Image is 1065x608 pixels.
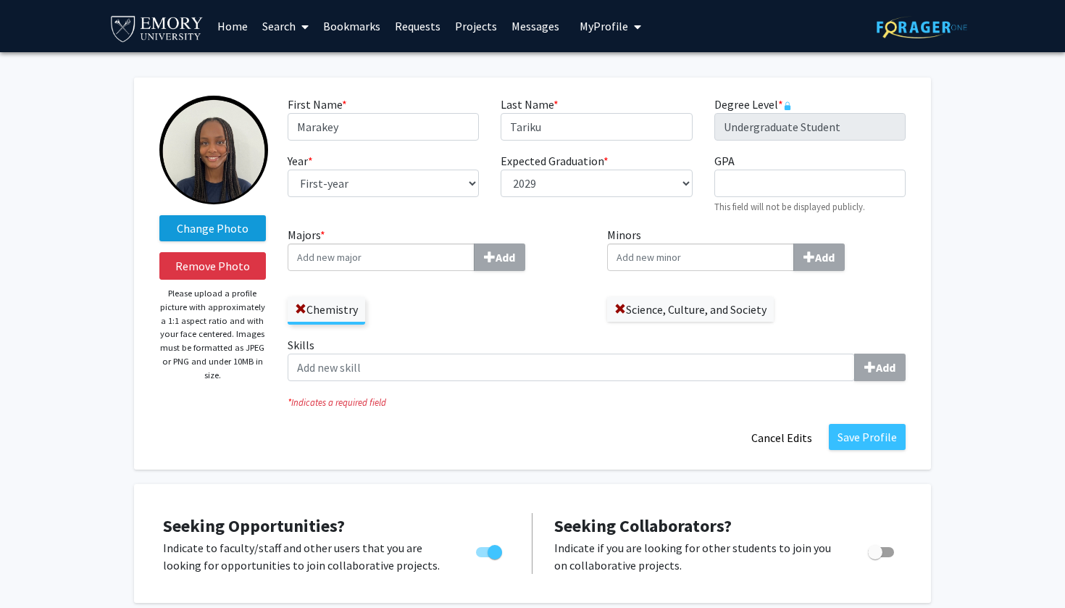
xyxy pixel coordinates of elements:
a: Bookmarks [316,1,388,51]
label: Minors [607,226,906,271]
button: Minors [793,243,845,271]
label: GPA [714,152,735,170]
label: First Name [288,96,347,113]
i: Indicates a required field [288,396,906,409]
b: Add [496,250,515,265]
a: Projects [448,1,504,51]
p: Please upload a profile picture with approximately a 1:1 aspect ratio and with your face centered... [159,287,266,382]
a: Search [255,1,316,51]
a: Home [210,1,255,51]
label: Degree Level [714,96,792,113]
span: Seeking Opportunities? [163,515,345,537]
img: Profile Picture [159,96,268,204]
a: Requests [388,1,448,51]
svg: This information is provided and automatically updated by Emory University and is not editable on... [783,101,792,110]
p: Indicate to faculty/staff and other users that you are looking for opportunities to join collabor... [163,539,448,574]
b: Add [815,250,835,265]
span: My Profile [580,19,628,33]
input: MinorsAdd [607,243,794,271]
button: Cancel Edits [742,424,822,451]
b: Add [876,360,895,375]
label: Skills [288,336,906,381]
button: Skills [854,354,906,381]
a: Messages [504,1,567,51]
button: Save Profile [829,424,906,450]
label: Expected Graduation [501,152,609,170]
img: ForagerOne Logo [877,16,967,38]
label: Chemistry [288,297,365,322]
div: Toggle [862,539,902,561]
label: Majors [288,226,586,271]
input: Majors*Add [288,243,475,271]
button: Remove Photo [159,252,266,280]
img: Emory University Logo [109,12,205,44]
button: Majors* [474,243,525,271]
label: ChangeProfile Picture [159,215,266,241]
input: SkillsAdd [288,354,855,381]
iframe: Chat [11,543,62,597]
div: Toggle [470,539,510,561]
label: Science, Culture, and Society [607,297,774,322]
span: Seeking Collaborators? [554,515,732,537]
label: Year [288,152,313,170]
p: Indicate if you are looking for other students to join you on collaborative projects. [554,539,840,574]
label: Last Name [501,96,559,113]
small: This field will not be displayed publicly. [714,201,865,212]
